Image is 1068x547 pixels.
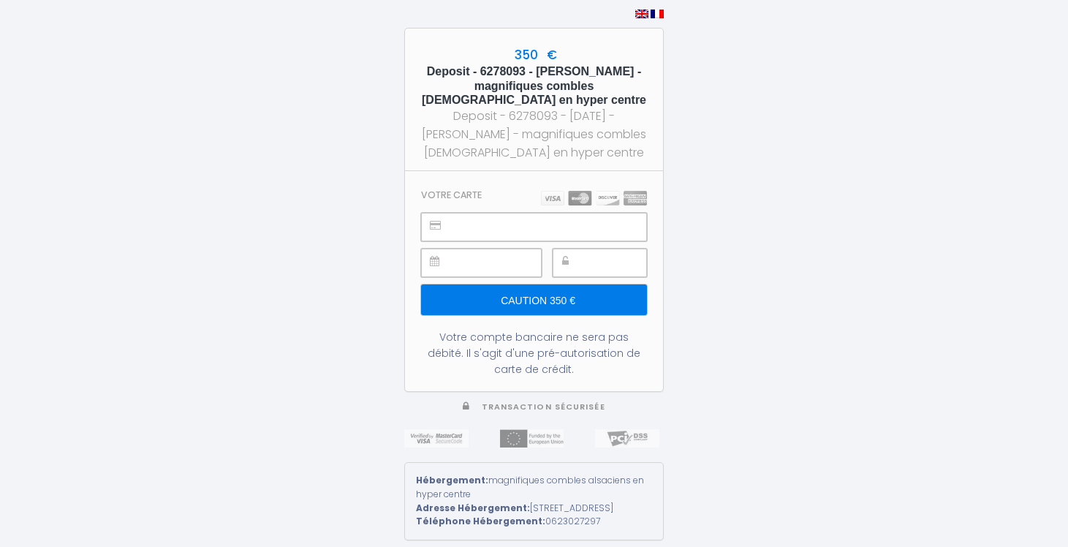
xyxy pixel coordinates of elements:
div: [STREET_ADDRESS] [416,502,652,516]
iframe: Cadre sécurisé pour la saisie du code de sécurité CVC [586,249,646,276]
div: Deposit - 6278093 - [DATE] - [PERSON_NAME] - magnifiques combles [DEMOGRAPHIC_DATA] en hyper centre [418,107,650,162]
input: Caution 350 € [421,284,647,315]
h3: Votre carte [421,189,482,200]
strong: Adresse Hébergement: [416,502,530,514]
iframe: Cadre sécurisé pour la saisie du numéro de carte [454,214,646,241]
strong: Téléphone Hébergement: [416,515,545,527]
span: 350 € [511,46,557,64]
img: fr.png [651,10,664,18]
div: 0623027297 [416,515,652,529]
img: en.png [635,10,648,18]
iframe: Cadre sécurisé pour la saisie de la date d'expiration [454,249,541,276]
span: Transaction sécurisée [482,401,605,412]
div: Votre compte bancaire ne sera pas débité. Il s'agit d'une pré-autorisation de carte de crédit. [421,329,647,377]
div: magnifiques combles alsaciens en hyper centre [416,474,652,502]
h5: Deposit - 6278093 - [PERSON_NAME] - magnifiques combles [DEMOGRAPHIC_DATA] en hyper centre [418,64,650,107]
img: carts.png [541,191,647,205]
strong: Hébergement: [416,474,488,486]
